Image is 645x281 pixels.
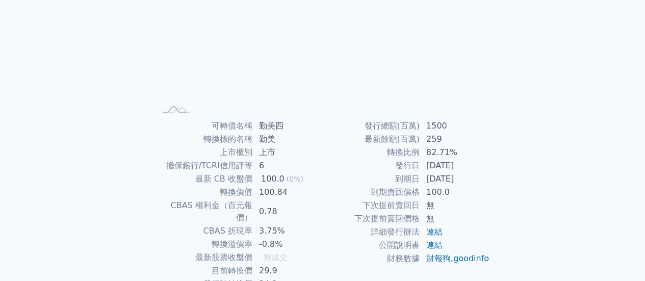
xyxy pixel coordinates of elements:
td: -0.8% [253,238,323,251]
td: 上市 [253,146,323,159]
td: 財務數據 [323,252,420,265]
span: 無成交 [263,252,288,262]
td: 下次提前賣回日 [323,199,420,212]
td: 無 [420,199,490,212]
td: 到期賣回價格 [323,186,420,199]
td: 最新 CB 收盤價 [156,172,253,186]
td: 到期日 [323,172,420,186]
div: 100.0 [259,173,287,185]
td: 3.75% [253,224,323,238]
td: 100.0 [420,186,490,199]
td: 最新股票收盤價 [156,251,253,264]
td: 29.9 [253,264,323,277]
td: 259 [420,133,490,146]
a: 財報狗 [426,253,451,263]
td: 轉換價值 [156,186,253,199]
td: 0.78 [253,199,323,224]
td: 公開說明書 [323,239,420,252]
td: 下次提前賣回價格 [323,212,420,225]
a: 連結 [426,240,443,250]
span: (0%) [287,175,303,183]
td: CBAS 權利金（百元報價） [156,199,253,224]
td: 上市櫃別 [156,146,253,159]
td: 勤美 [253,133,323,146]
td: 82.71% [420,146,490,159]
td: 目前轉換價 [156,264,253,277]
td: , [420,252,490,265]
td: 最新餘額(百萬) [323,133,420,146]
td: 無 [420,212,490,225]
td: 轉換標的名稱 [156,133,253,146]
td: [DATE] [420,159,490,172]
a: goodinfo [453,253,489,263]
td: [DATE] [420,172,490,186]
td: CBAS 折現率 [156,224,253,238]
td: 詳細發行辦法 [323,225,420,239]
td: 可轉債名稱 [156,119,253,133]
a: 連結 [426,227,443,237]
td: 擔保銀行/TCRI信用評等 [156,159,253,172]
td: 100.84 [253,186,323,199]
td: 轉換溢價率 [156,238,253,251]
td: 勤美四 [253,119,323,133]
td: 發行總額(百萬) [323,119,420,133]
td: 發行日 [323,159,420,172]
td: 1500 [420,119,490,133]
td: 轉換比例 [323,146,420,159]
td: 6 [253,159,323,172]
